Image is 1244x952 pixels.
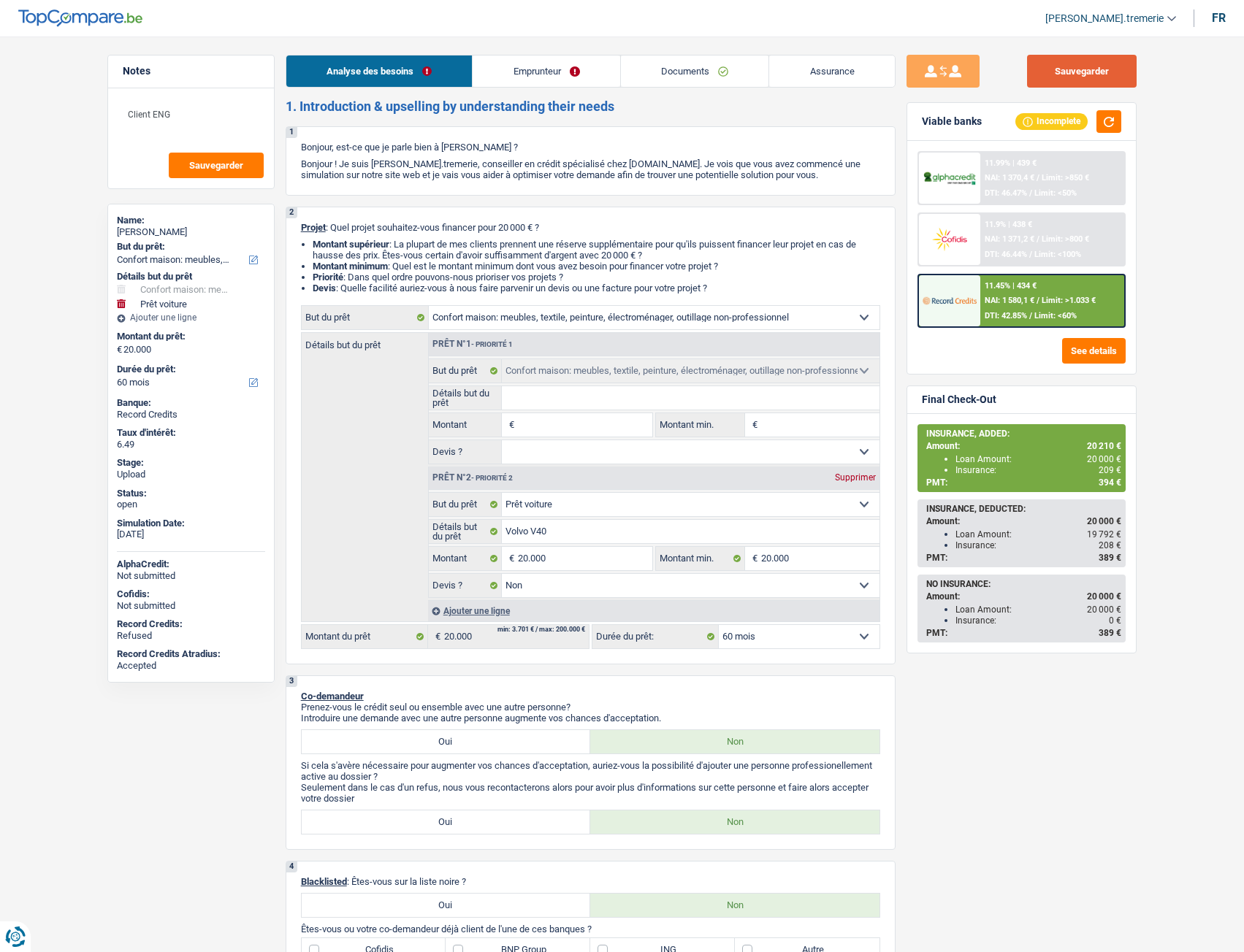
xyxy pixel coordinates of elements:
[313,283,336,293] span: Devis
[301,876,347,887] span: Blacklisted
[286,676,297,687] div: 3
[117,488,265,499] div: Status:
[1099,628,1121,638] span: 389 €
[1099,477,1121,488] span: 394 €
[1029,188,1032,198] span: /
[429,413,503,437] label: Montant
[1042,296,1096,305] span: Limit: >1.033 €
[1029,311,1032,320] span: /
[1087,454,1121,464] span: 20 000 €
[985,296,1034,305] span: NAI: 1 580,1 €
[117,588,265,600] div: Cofidis:
[985,250,1027,259] span: DTI: 46.44%
[428,600,879,621] div: Ajouter une ligne
[429,493,503,516] label: But du prêt
[985,234,1034,244] span: NAI: 1 371,2 €
[286,55,473,87] a: Analyse des besoins
[955,604,1121,615] div: Loan Amount:
[1099,540,1121,550] span: 208 €
[471,340,513,348] span: - Priorité 1
[301,142,880,153] p: Bonjour, est-ce que je parle bien à [PERSON_NAME] ?
[1034,7,1176,31] a: [PERSON_NAME].tremerie
[429,574,503,597] label: Devis ?
[302,333,428,350] label: Détails but du prêt
[313,261,880,272] li: : Quel est le montant minimum dont vous avez besoin pour financer votre projet ?
[117,344,122,356] span: €
[1034,311,1077,320] span: Limit: <60%
[117,215,265,226] div: Name:
[926,579,1121,589] div: NO INSURANCE:
[429,440,503,464] label: Devis ?
[286,127,297,138] div: 1
[656,413,745,437] label: Montant min.
[313,239,389,250] strong: Montant supérieur
[117,226,265,238] div: [PERSON_NAME]
[1087,591,1121,602] span: 20 000 €
[1034,188,1077,198] span: Limit: <50%
[313,272,343,283] strong: Priorité
[117,660,265,672] div: Accepted
[117,271,265,283] div: Détails but du prêt
[1042,234,1089,244] span: Limit: >800 €
[302,810,591,834] label: Oui
[286,99,896,115] h2: 1. Introduction & upselling by understanding their needs
[1037,173,1039,183] span: /
[117,570,265,582] div: Not submitted
[926,504,1121,514] div: INSURANCE, DEDUCTED:
[502,413,518,437] span: €
[429,547,503,570] label: Montant
[955,540,1121,550] div: Insurance:
[1109,615,1121,626] span: 0 €
[117,648,265,660] div: Record Credits Atradius:
[985,281,1037,291] div: 11.45% | 434 €
[985,158,1037,168] div: 11.99% | 439 €
[1062,338,1126,364] button: See details
[301,713,880,723] p: Introduire une demande avec une autre personne augmente vos chances d'acceptation.
[302,306,429,329] label: But du prêt
[831,473,879,482] div: Supprimer
[169,153,264,178] button: Sauvegarder
[471,474,513,482] span: - Priorité 2
[621,55,769,87] a: Documents
[302,625,428,648] label: Montant du prêt
[926,553,1121,563] div: PMT:
[117,499,265,510] div: open
[117,241,262,253] label: But du prêt:
[502,547,518,570] span: €
[301,691,364,702] span: Co-demandeur
[301,760,880,782] p: Si cela s'avère nécessaire pour augmenter vos chances d'acceptation, auriez-vous la possibilité d...
[123,65,259,77] h5: Notes
[117,427,265,439] div: Taux d'intérêt:
[473,55,620,87] a: Emprunteur
[18,9,142,27] img: TopCompare Logo
[117,600,265,612] div: Not submitted
[985,220,1032,229] div: 11.9% | 438 €
[313,261,388,272] strong: Montant minimum
[1037,296,1039,305] span: /
[429,520,503,543] label: Détails but du prêt
[745,413,761,437] span: €
[656,547,745,570] label: Montant min.
[117,409,265,421] div: Record Credits
[955,529,1121,540] div: Loan Amount:
[1212,11,1226,25] div: fr
[922,115,982,128] div: Viable banks
[497,626,585,633] div: min: 3.701 € / max: 200.000 €
[985,188,1027,198] span: DTI: 46.47%
[955,465,1121,475] div: Insurance:
[1029,250,1032,259] span: /
[1087,441,1121,451] span: 20 210 €
[1087,516,1121,526] span: 20 000 €
[301,158,880,180] p: Bonjour ! Je suis [PERSON_NAME].tremerie, conseiller en crédit spécialisé chez [DOMAIN_NAME]. Je ...
[117,618,265,630] div: Record Credits:
[985,311,1027,320] span: DTI: 42.85%
[428,625,444,648] span: €
[1027,55,1137,88] button: Sauvegarder
[926,516,1121,526] div: Amount:
[590,730,879,753] label: Non
[117,397,265,409] div: Banque:
[1099,465,1121,475] span: 209 €
[926,591,1121,602] div: Amount:
[590,810,879,834] label: Non
[117,364,262,375] label: Durée du prêt:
